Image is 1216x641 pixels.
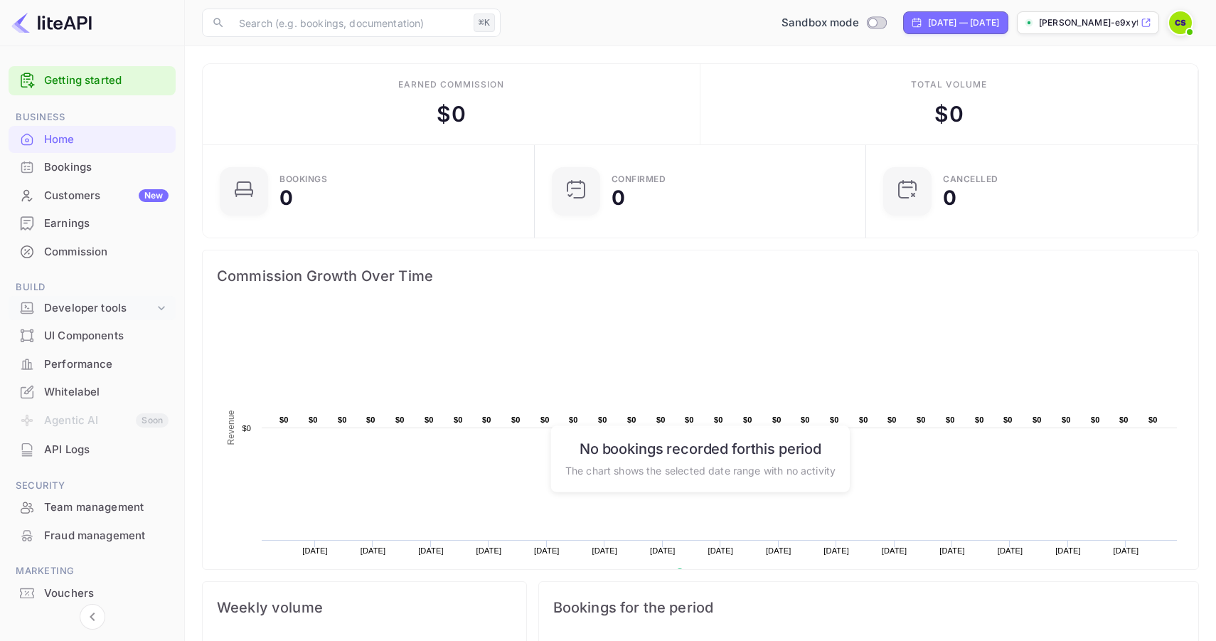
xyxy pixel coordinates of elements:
div: Developer tools [9,296,176,321]
a: Home [9,126,176,152]
div: UI Components [9,322,176,350]
div: Bookings [9,154,176,181]
button: Collapse navigation [80,604,105,630]
text: $0 [569,415,578,424]
div: Earnings [44,216,169,232]
p: The chart shows the selected date range with no activity [565,462,836,477]
div: Whitelabel [9,378,176,406]
div: Vouchers [44,586,169,602]
img: Colin Seaman [1169,11,1192,34]
span: Sandbox mode [782,15,859,31]
text: $0 [366,415,375,424]
text: $0 [772,415,782,424]
div: 0 [279,188,293,208]
text: $0 [1091,415,1100,424]
text: [DATE] [418,546,444,555]
div: CustomersNew [9,182,176,210]
div: Commission [9,238,176,266]
text: [DATE] [1055,546,1081,555]
a: UI Components [9,322,176,349]
text: $0 [685,415,694,424]
div: Click to change the date range period [903,11,1008,34]
a: Whitelabel [9,378,176,405]
text: $0 [482,415,491,424]
text: $0 [395,415,405,424]
a: CustomersNew [9,182,176,208]
div: CANCELLED [943,175,998,184]
text: $0 [511,415,521,424]
div: Performance [44,356,169,373]
text: $0 [1003,415,1013,424]
div: [DATE] — [DATE] [928,16,999,29]
text: $0 [1033,415,1042,424]
text: Revenue [226,410,236,445]
div: API Logs [9,436,176,464]
div: Performance [9,351,176,378]
text: $0 [338,415,347,424]
text: [DATE] [939,546,965,555]
a: Bookings [9,154,176,180]
p: [PERSON_NAME]-e9xyf.nui... [1039,16,1138,29]
text: Revenue [689,568,725,578]
text: [DATE] [361,546,386,555]
text: $0 [598,415,607,424]
div: Whitelabel [44,384,169,401]
text: $0 [1062,415,1071,424]
text: $0 [917,415,926,424]
div: Vouchers [9,580,176,608]
div: Total volume [911,78,987,91]
span: Build [9,280,176,295]
a: Getting started [44,73,169,89]
a: Commission [9,238,176,265]
div: New [139,189,169,202]
span: Bookings for the period [553,596,1184,619]
a: Team management [9,494,176,520]
text: [DATE] [882,546,907,555]
text: $0 [627,415,636,424]
div: $ 0 [934,98,963,130]
text: $0 [1148,415,1158,424]
text: [DATE] [708,546,733,555]
div: Fraud management [44,528,169,544]
text: [DATE] [592,546,618,555]
div: Switch to Production mode [776,15,892,31]
div: Team management [9,494,176,521]
text: $0 [309,415,318,424]
div: 0 [612,188,625,208]
span: Commission Growth Over Time [217,265,1184,287]
text: [DATE] [476,546,502,555]
div: Earned commission [398,78,503,91]
text: [DATE] [1114,546,1139,555]
text: [DATE] [766,546,791,555]
a: Earnings [9,210,176,236]
text: [DATE] [998,546,1023,555]
div: Home [9,126,176,154]
text: [DATE] [823,546,849,555]
img: LiteAPI logo [11,11,92,34]
a: Vouchers [9,580,176,606]
h6: No bookings recorded for this period [565,440,836,457]
text: [DATE] [650,546,676,555]
text: $0 [242,424,251,433]
div: Getting started [9,66,176,95]
span: Weekly volume [217,596,512,619]
text: $0 [714,415,723,424]
text: [DATE] [534,546,560,555]
div: API Logs [44,442,169,458]
div: Developer tools [44,300,154,317]
div: Home [44,132,169,148]
div: Customers [44,188,169,204]
div: 0 [943,188,956,208]
div: Bookings [279,175,327,184]
text: $0 [540,415,550,424]
text: $0 [801,415,810,424]
text: $0 [425,415,434,424]
div: Commission [44,244,169,260]
a: Fraud management [9,522,176,549]
div: UI Components [44,328,169,344]
input: Search (e.g. bookings, documentation) [230,9,468,37]
a: API Logs [9,436,176,462]
text: $0 [1119,415,1129,424]
text: [DATE] [302,546,328,555]
span: Security [9,478,176,494]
